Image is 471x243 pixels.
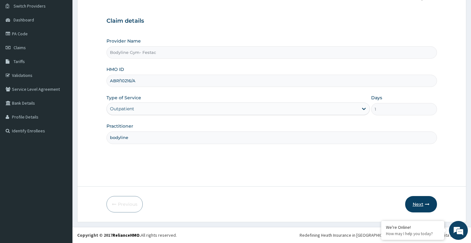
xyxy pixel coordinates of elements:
[106,75,437,87] input: Enter HMO ID
[37,79,87,143] span: We're online!
[106,66,124,72] label: HMO ID
[103,3,118,18] div: Minimize live chat window
[371,95,382,101] label: Days
[3,172,120,194] textarea: Type your message and hit 'Enter'
[106,123,133,129] label: Practitioner
[33,35,106,43] div: Chat with us now
[12,32,26,47] img: d_794563401_company_1708531726252_794563401
[300,232,466,238] div: Redefining Heath Insurance in [GEOGRAPHIC_DATA] using Telemedicine and Data Science!
[72,227,471,243] footer: All rights reserved.
[14,59,25,64] span: Tariffs
[106,18,437,25] h3: Claim details
[106,95,141,101] label: Type of Service
[14,3,46,9] span: Switch Providers
[14,45,26,50] span: Claims
[77,232,141,238] strong: Copyright © 2017 .
[405,196,437,212] button: Next
[112,232,140,238] a: RelianceHMO
[386,231,439,236] p: How may I help you today?
[106,131,437,144] input: Enter Name
[106,196,143,212] button: Previous
[14,17,34,23] span: Dashboard
[106,38,141,44] label: Provider Name
[386,224,439,230] div: We're Online!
